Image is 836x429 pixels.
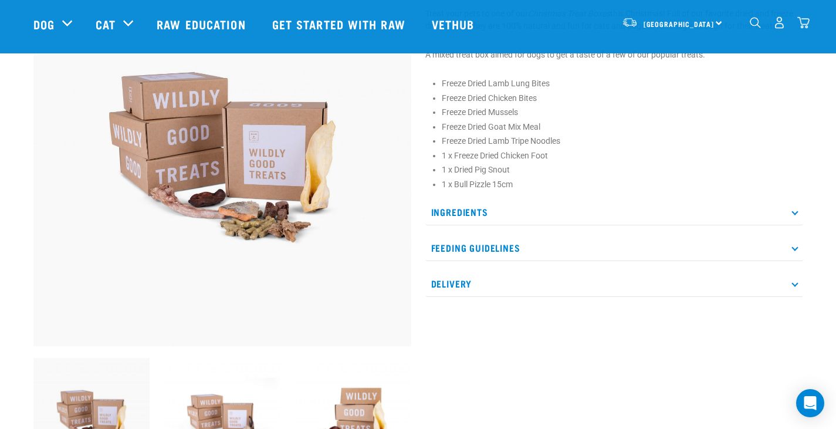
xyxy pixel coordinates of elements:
li: Freeze Dried Goat Mix Meal [442,121,803,133]
p: Delivery [425,271,803,297]
li: Freeze Dried Lamb Lung Bites [442,77,803,90]
a: Raw Education [145,1,260,48]
img: home-icon@2x.png [797,16,810,29]
span: [GEOGRAPHIC_DATA] [644,22,715,26]
li: Freeze Dried Lamb Tripe Noodles [442,135,803,147]
a: Dog [33,15,55,33]
li: 1 x Freeze Dried Chicken Foot [442,150,803,162]
img: user.png [773,16,786,29]
li: 1 x Bull Pizzle 15cm [442,178,803,191]
img: home-icon-1@2x.png [750,17,761,28]
p: Ingredients [425,199,803,225]
p: A mixed treat box aimed for dogs to get a taste of a few of our popular treats. [425,49,803,61]
div: Open Intercom Messenger [796,389,824,417]
p: Feeding Guidelines [425,235,803,261]
a: Cat [96,15,116,33]
li: Freeze Dried Chicken Bites [442,92,803,104]
img: van-moving.png [622,17,638,28]
li: Freeze Dried Mussels [442,106,803,119]
a: Vethub [420,1,489,48]
a: Get started with Raw [260,1,420,48]
li: 1 x Dried Pig Snout [442,164,803,176]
